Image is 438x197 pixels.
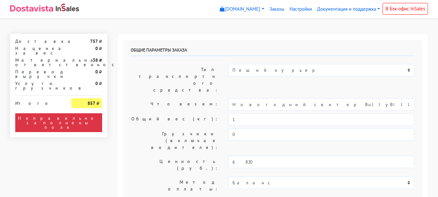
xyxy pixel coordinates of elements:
img: InSales [56,4,79,11]
div: Итого [15,98,62,105]
a: [DOMAIN_NAME] [217,3,267,16]
div: Перевод выручки [10,69,67,79]
strong: 38 [93,57,98,63]
label: Общий вес (кг): [126,113,224,126]
label: Метод оплаты: [126,177,224,195]
h6: Общие параметры заказа [131,47,415,56]
img: Dostavista - срочная курьерская служба доставки [10,5,53,12]
strong: 757 [90,38,98,44]
div: Доставка [10,39,67,43]
div: Услуги грузчиков [10,81,67,90]
div: Материальная ответственность [10,58,67,67]
label: Грузчики (включая водителя): [126,128,224,153]
strong: 0 [95,80,98,86]
strong: 857 [88,100,95,106]
a: Документация и поддержка [314,3,383,16]
label: Ценность (руб.): [126,156,224,174]
label: Что везем: [126,98,224,111]
strong: 0 [95,69,98,75]
div: Неправильно заполнены поля [15,113,102,132]
div: Наценка за вес [10,46,67,55]
a: В Бэк-офис InSales [383,3,428,15]
a: Заказы [267,3,287,16]
strong: 0 [95,45,98,51]
label: Тип транспортного средства: [126,64,224,96]
a: Настройки [287,3,314,16]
